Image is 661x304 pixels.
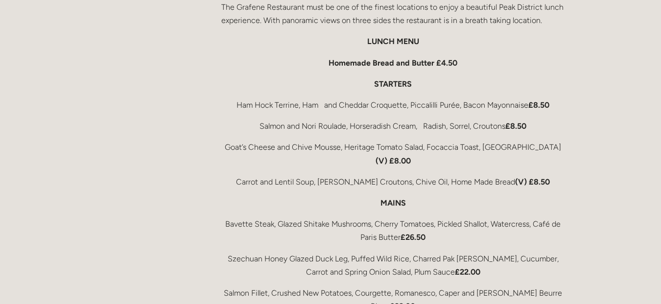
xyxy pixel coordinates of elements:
[367,37,419,46] strong: LUNCH MENU
[221,119,565,133] p: Salmon and Nori Roulade, Horseradish Cream, Radish, Sorrel, Croutons
[221,175,565,188] p: Carrot and Lentil Soup, [PERSON_NAME] Croutons, Chive Oil, Home Made Bread
[505,121,526,131] strong: £8.50
[329,58,457,68] strong: Homemade Bread and Butter £4.50
[374,79,412,89] strong: STARTERS
[221,140,565,167] p: Goat’s Cheese and Chive Mousse, Heritage Tomato Salad, Focaccia Toast, [GEOGRAPHIC_DATA]
[376,156,411,165] strong: (V) £8.00
[380,198,406,208] strong: MAINS
[401,233,425,242] strong: £26.50
[528,100,549,110] strong: £8.50
[221,217,565,244] p: Bavette Steak, Glazed Shitake Mushrooms, Cherry Tomatoes, Pickled Shallot, Watercress, Café de Pa...
[221,98,565,112] p: Ham Hock Terrine, Ham and Cheddar Croquette, Piccalilli Purée, Bacon Mayonnaise
[221,0,565,27] p: The Grafene Restaurant must be one of the finest locations to enjoy a beautiful Peak District lun...
[515,177,550,187] strong: (V) £8.50
[221,252,565,279] p: Szechuan Honey Glazed Duck Leg, Puffed Wild Rice, Charred Pak [PERSON_NAME], Cucumber, Carrot and...
[455,267,480,277] strong: £22.00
